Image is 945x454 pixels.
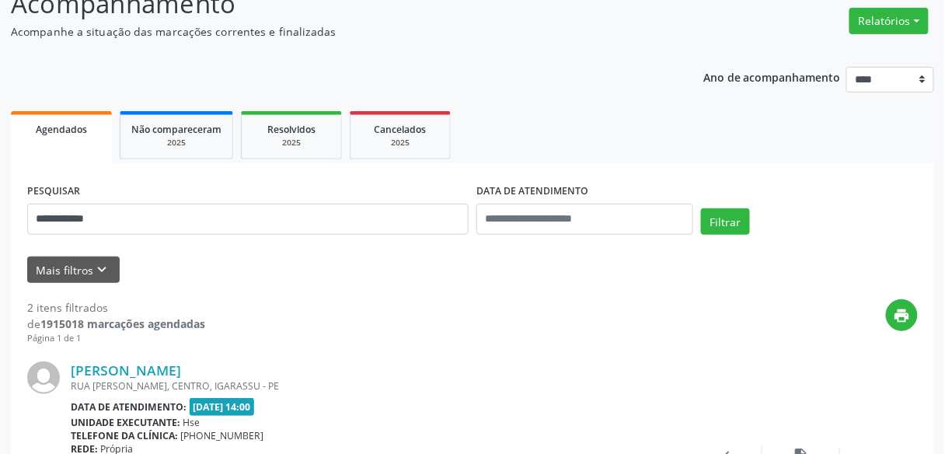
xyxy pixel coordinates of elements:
[27,332,205,345] div: Página 1 de 1
[190,398,255,416] span: [DATE] 14:00
[11,23,657,40] p: Acompanhe a situação das marcações correntes e finalizadas
[253,137,330,148] div: 2025
[361,137,439,148] div: 2025
[183,416,201,429] span: Hse
[181,429,264,442] span: [PHONE_NUMBER]
[27,180,80,204] label: PESQUISAR
[131,137,221,148] div: 2025
[94,261,111,278] i: keyboard_arrow_down
[886,299,918,331] button: print
[71,400,187,414] b: Data de atendimento:
[40,316,205,331] strong: 1915018 marcações agendadas
[71,416,180,429] b: Unidade executante:
[849,8,929,34] button: Relatórios
[375,123,427,136] span: Cancelados
[267,123,316,136] span: Resolvidos
[71,361,181,379] a: [PERSON_NAME]
[27,316,205,332] div: de
[71,379,685,393] div: RUA [PERSON_NAME], CENTRO, IGARASSU - PE
[476,180,588,204] label: DATA DE ATENDIMENTO
[701,208,750,235] button: Filtrar
[27,361,60,394] img: img
[894,307,911,324] i: print
[71,429,178,442] b: Telefone da clínica:
[27,299,205,316] div: 2 itens filtrados
[703,67,841,86] p: Ano de acompanhamento
[36,123,87,136] span: Agendados
[131,123,221,136] span: Não compareceram
[27,257,120,284] button: Mais filtroskeyboard_arrow_down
